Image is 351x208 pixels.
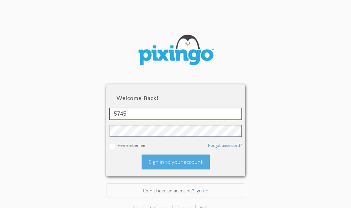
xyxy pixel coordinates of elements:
a: Sign up [193,188,208,193]
a: Forgot password? [208,142,242,148]
div: Sign in to your account [142,155,210,169]
div: Don't have an account? [106,183,245,198]
img: pixingo logo [134,31,217,70]
h2: Welcome back! [117,95,235,101]
div: Remember me [110,142,242,149]
input: ID or Email [110,108,242,120]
